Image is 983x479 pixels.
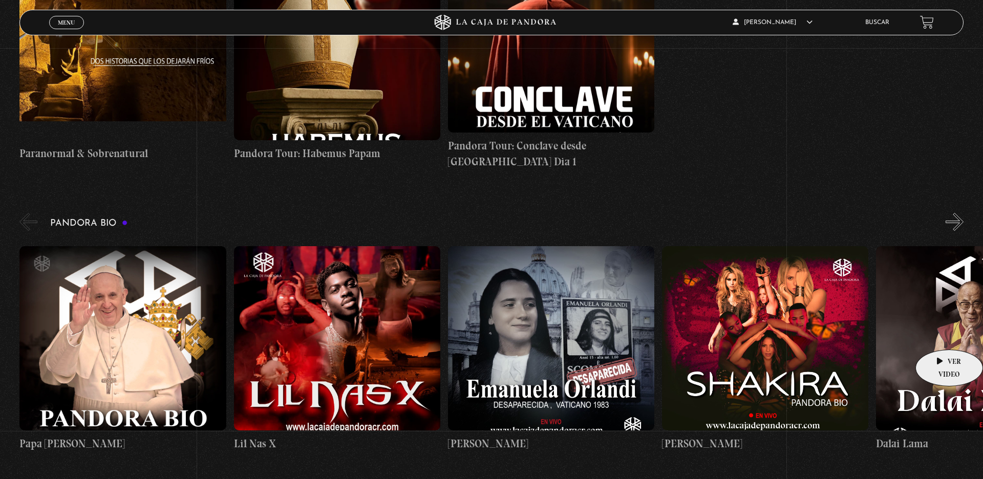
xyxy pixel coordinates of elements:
a: [PERSON_NAME] [448,238,654,460]
button: Previous [19,213,37,231]
span: [PERSON_NAME] [733,19,813,26]
a: Lil Nas X [234,238,440,460]
h4: Pandora Tour: Habemus Papam [234,145,440,162]
a: Buscar [865,19,889,26]
h4: Papa [PERSON_NAME] [19,436,226,452]
h4: [PERSON_NAME] [662,436,868,452]
span: Menu [58,19,75,26]
h4: Lil Nas X [234,436,440,452]
a: Papa [PERSON_NAME] [19,238,226,460]
a: [PERSON_NAME] [662,238,868,460]
h3: Pandora Bio [50,219,127,228]
h4: Pandora Tour: Conclave desde [GEOGRAPHIC_DATA] Dia 1 [448,138,654,170]
h4: Paranormal & Sobrenatural [19,145,226,162]
h4: [PERSON_NAME] [448,436,654,452]
span: Cerrar [55,28,79,35]
button: Next [946,213,964,231]
a: View your shopping cart [920,15,934,29]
